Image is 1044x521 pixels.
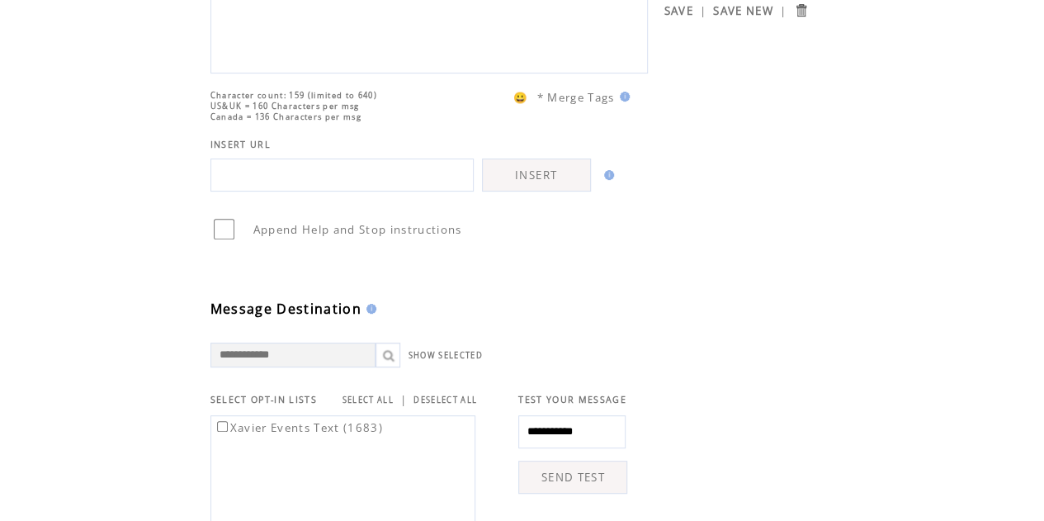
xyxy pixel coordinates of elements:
span: SELECT OPT-IN LISTS [210,394,317,405]
span: | [780,3,787,18]
a: SELECT ALL [342,395,394,405]
span: Canada = 136 Characters per msg [210,111,361,122]
a: SEND TEST [518,461,627,494]
span: | [700,3,706,18]
img: help.gif [615,92,630,102]
a: DESELECT ALL [413,395,477,405]
input: Submit [793,2,809,18]
img: help.gif [599,170,614,180]
span: Message Destination [210,300,361,318]
span: INSERT URL [210,139,271,150]
a: INSERT [482,159,591,192]
a: SHOW SELECTED [409,350,483,361]
span: * Merge Tags [537,90,615,105]
span: TEST YOUR MESSAGE [518,394,626,405]
span: US&UK = 160 Characters per msg [210,101,360,111]
label: Xavier Events Text (1683) [214,420,383,435]
span: 😀 [513,90,528,105]
span: Character count: 159 (limited to 640) [210,90,377,101]
span: | [400,392,407,407]
a: SAVE [664,3,693,18]
span: Append Help and Stop instructions [253,222,462,237]
a: SAVE NEW [713,3,773,18]
img: help.gif [361,304,376,314]
input: Xavier Events Text (1683) [217,421,228,432]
